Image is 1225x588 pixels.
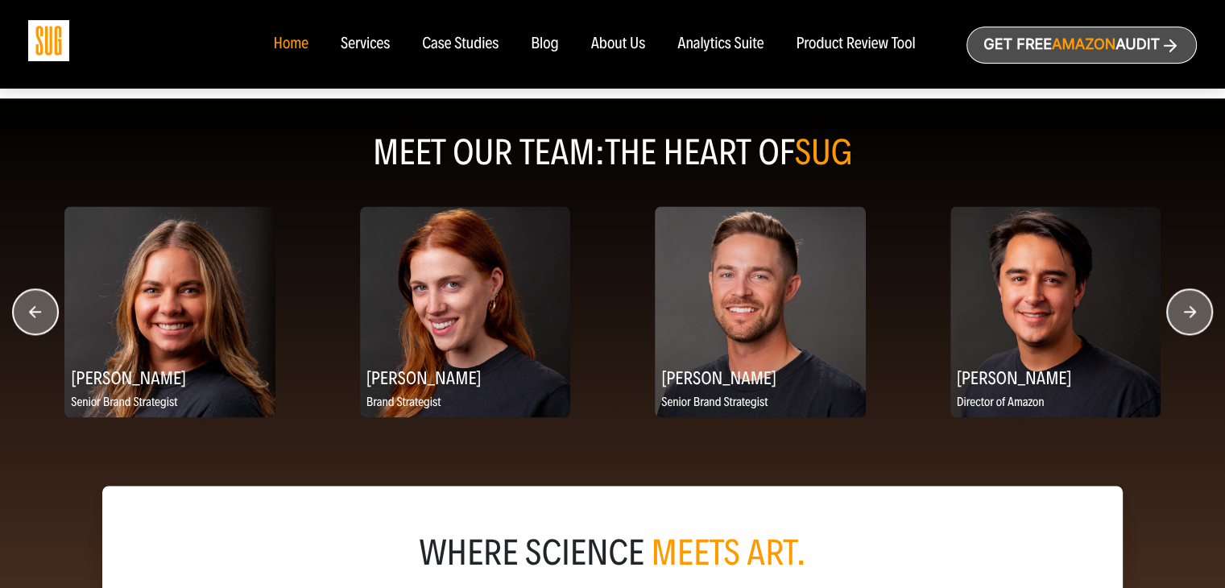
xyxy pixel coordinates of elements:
a: Home [273,35,308,53]
img: Katie Ritterbush, Senior Brand Strategist [64,206,275,416]
p: Senior Brand Strategist [655,393,865,413]
p: Brand Strategist [360,393,570,413]
span: Amazon [1052,36,1115,53]
p: Director of Amazon [950,393,1161,413]
a: Get freeAmazonAudit [966,27,1197,64]
p: Senior Brand Strategist [64,393,275,413]
img: Sug [28,20,69,61]
img: Alex Peck, Director of Amazon [950,206,1161,416]
a: About Us [591,35,646,53]
img: Emily Kozel, Brand Strategist [360,206,570,416]
a: Case Studies [422,35,499,53]
h2: [PERSON_NAME] [950,362,1161,393]
span: SUG [795,131,853,174]
a: Analytics Suite [677,35,764,53]
a: Blog [531,35,559,53]
a: Product Review Tool [796,35,915,53]
a: Services [341,35,390,53]
div: where science [141,537,1085,569]
span: meets art. [651,532,806,574]
h2: [PERSON_NAME] [655,362,865,393]
h2: [PERSON_NAME] [64,362,275,393]
h2: [PERSON_NAME] [360,362,570,393]
img: Scott Ptaszynski, Senior Brand Strategist [655,206,865,416]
